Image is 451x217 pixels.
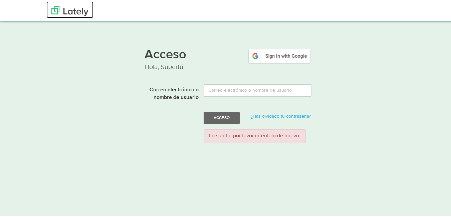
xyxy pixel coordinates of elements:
button: Acceso [204,110,240,123]
img: Últimamente [51,5,88,15]
a: ¿Has olvidado tu contraseña? [251,113,311,117]
font: Acceso [214,114,230,118]
input: Correo electrónico o nombre de usuario [204,83,311,95]
font: Correo electrónico o nombre de usuario [150,86,199,99]
img: google-signin.png [248,47,311,62]
font: Hola, Supertú. [145,62,185,70]
font: Acceso [145,47,186,60]
font: Lo siento, por favor inténtalo de nuevo. [209,132,300,137]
